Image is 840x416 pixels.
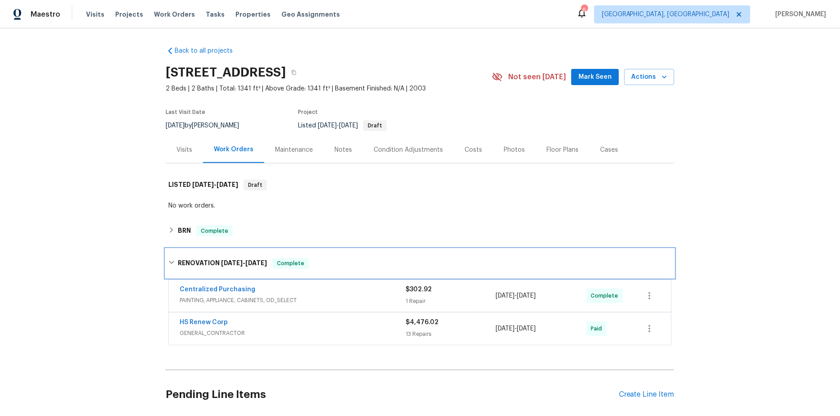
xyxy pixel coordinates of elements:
span: Properties [235,10,271,19]
h6: BRN [178,226,191,236]
div: Notes [334,145,352,154]
span: Complete [197,226,232,235]
span: $4,476.02 [406,319,438,326]
span: PAINTING, APPLIANCE, CABINETS, OD_SELECT [180,296,406,305]
span: [GEOGRAPHIC_DATA], [GEOGRAPHIC_DATA] [602,10,730,19]
span: [DATE] [217,181,238,188]
div: Condition Adjustments [374,145,443,154]
span: [DATE] [496,293,515,299]
span: Geo Assignments [281,10,340,19]
div: 1 Repair [406,297,496,306]
span: [DATE] [192,181,214,188]
span: Actions [632,72,667,83]
span: [DATE] [318,122,337,129]
div: Create Line Item [619,390,674,399]
h6: RENOVATION [178,258,267,269]
h2: Pending Line Items [166,374,619,416]
span: - [221,260,267,266]
span: Tasks [206,11,225,18]
span: Complete [591,291,622,300]
span: Work Orders [154,10,195,19]
div: BRN Complete [166,220,674,242]
button: Copy Address [286,64,302,81]
span: [DATE] [221,260,243,266]
div: LISTED [DATE]-[DATE]Draft [166,171,674,199]
div: Work Orders [214,145,253,154]
span: [DATE] [496,326,515,332]
div: 13 Repairs [406,330,496,339]
div: Visits [176,145,192,154]
span: 2 Beds | 2 Baths | Total: 1341 ft² | Above Grade: 1341 ft² | Basement Finished: N/A | 2003 [166,84,492,93]
span: Listed [298,122,387,129]
div: RENOVATION [DATE]-[DATE]Complete [166,249,674,278]
div: Floor Plans [546,145,578,154]
span: - [496,291,536,300]
span: Visits [86,10,104,19]
span: [PERSON_NAME] [772,10,826,19]
button: Mark Seen [571,69,619,86]
span: [DATE] [517,326,536,332]
span: [DATE] [166,122,185,129]
span: Paid [591,324,606,333]
span: Last Visit Date [166,109,205,115]
span: - [318,122,358,129]
div: Costs [465,145,482,154]
span: [DATE] [245,260,267,266]
div: 6 [581,5,587,14]
a: HS Renew Corp [180,319,228,326]
div: Cases [600,145,618,154]
span: $302.92 [406,286,432,293]
span: Draft [244,181,266,190]
a: Centralized Purchasing [180,286,255,293]
h2: [STREET_ADDRESS] [166,68,286,77]
h6: LISTED [168,180,238,190]
div: Maintenance [275,145,313,154]
div: by [PERSON_NAME] [166,120,250,131]
div: Photos [504,145,525,154]
span: [DATE] [517,293,536,299]
span: Complete [273,259,308,268]
span: Mark Seen [578,72,612,83]
span: GENERAL_CONTRACTOR [180,329,406,338]
span: Projects [115,10,143,19]
button: Actions [624,69,674,86]
span: Maestro [31,10,60,19]
div: No work orders. [168,201,672,210]
span: [DATE] [339,122,358,129]
span: Draft [364,123,386,128]
span: Project [298,109,318,115]
span: - [496,324,536,333]
span: - [192,181,238,188]
a: Back to all projects [166,46,252,55]
span: Not seen [DATE] [508,72,566,81]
